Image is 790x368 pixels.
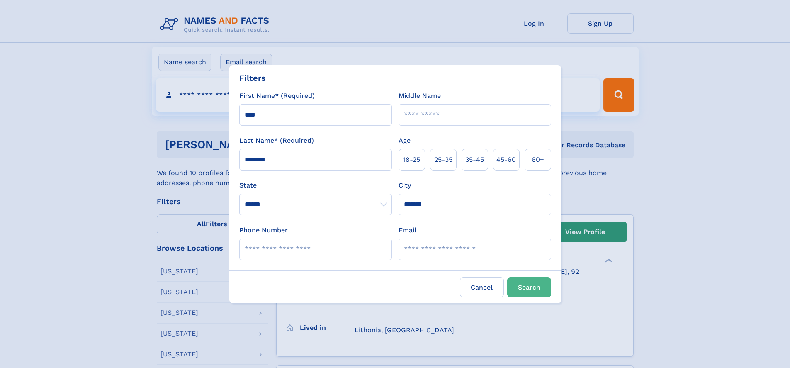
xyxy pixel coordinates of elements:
[239,72,266,84] div: Filters
[239,91,315,101] label: First Name* (Required)
[434,155,452,165] span: 25‑35
[403,155,420,165] span: 18‑25
[496,155,516,165] span: 45‑60
[507,277,551,297] button: Search
[399,180,411,190] label: City
[399,225,416,235] label: Email
[460,277,504,297] label: Cancel
[399,136,411,146] label: Age
[465,155,484,165] span: 35‑45
[239,225,288,235] label: Phone Number
[532,155,544,165] span: 60+
[239,136,314,146] label: Last Name* (Required)
[399,91,441,101] label: Middle Name
[239,180,392,190] label: State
